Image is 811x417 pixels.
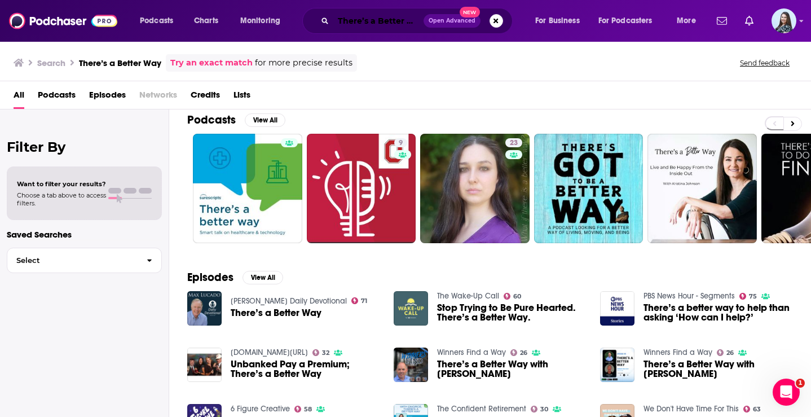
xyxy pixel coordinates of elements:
[322,350,329,355] span: 32
[38,86,76,109] a: Podcasts
[307,134,416,243] a: 9
[243,271,283,284] button: View All
[231,308,321,318] span: There’s a Better Way
[399,138,403,149] span: 9
[191,86,220,109] a: Credits
[437,303,587,322] a: Stop Trying to Be Pure Hearted. There’s a Better Way.
[643,404,739,414] a: We Don't Have Time For This
[600,348,634,382] img: There’s a Better Way with Scott Fox
[7,257,138,264] span: Select
[505,138,522,147] a: 23
[753,407,761,412] span: 63
[749,294,757,299] span: 75
[598,13,653,29] span: For Podcasters
[140,13,173,29] span: Podcasts
[7,248,162,273] button: Select
[437,404,526,414] a: The Confident Retirement
[394,348,428,382] img: There’s a Better Way with Scott Fox
[14,86,24,109] span: All
[231,359,380,379] a: Unbanked Pay a Premium; There’s a Better Way
[89,86,126,109] a: Episodes
[312,349,330,356] a: 32
[726,350,734,355] span: 26
[772,8,796,33] img: User Profile
[17,191,106,207] span: Choose a tab above to access filters.
[643,303,793,322] span: There’s a better way to help than asking ‘How can I help?’
[540,407,548,412] span: 30
[772,8,796,33] button: Show profile menu
[717,349,734,356] a: 26
[7,229,162,240] p: Saved Searches
[187,270,233,284] h2: Episodes
[187,113,236,127] h2: Podcasts
[669,12,710,30] button: open menu
[513,294,521,299] span: 60
[187,270,283,284] a: EpisodesView All
[460,7,480,17] span: New
[194,13,218,29] span: Charts
[79,58,161,68] h3: There’s a Better Way
[187,12,225,30] a: Charts
[187,291,222,326] a: There’s a Better Way
[741,11,758,30] a: Show notifications dropdown
[9,10,117,32] img: Podchaser - Follow, Share and Rate Podcasts
[429,18,475,24] span: Open Advanced
[333,12,424,30] input: Search podcasts, credits, & more...
[643,359,793,379] a: There’s a Better Way with Scott Fox
[600,291,634,326] img: There’s a better way to help than asking ‘How can I help?’
[437,348,506,357] a: Winners Find a Way
[294,406,312,412] a: 58
[773,379,800,406] iframe: Intercom live chat
[643,359,793,379] span: There’s a Better Way with [PERSON_NAME]
[313,8,523,34] div: Search podcasts, credits, & more...
[737,58,793,68] button: Send feedback
[743,406,761,412] a: 63
[37,58,65,68] h3: Search
[527,12,594,30] button: open menu
[245,113,285,127] button: View All
[424,14,481,28] button: Open AdvancedNew
[394,138,407,147] a: 9
[7,139,162,155] h2: Filter By
[677,13,696,29] span: More
[231,404,290,414] a: 6 Figure Creative
[231,348,308,357] a: www.blogtalkradio.com/Money_Matters
[394,291,428,326] img: Stop Trying to Be Pure Hearted. There’s a Better Way.
[255,56,352,69] span: for more precise results
[232,12,295,30] button: open menu
[437,359,587,379] span: There’s a Better Way with [PERSON_NAME]
[132,12,188,30] button: open menu
[510,349,528,356] a: 26
[17,180,106,188] span: Want to filter your results?
[233,86,250,109] a: Lists
[504,293,522,300] a: 60
[170,56,253,69] a: Try an exact match
[231,296,347,306] a: Max Lucado Daily Devotional
[510,138,518,149] span: 23
[437,291,499,301] a: The Wake-Up Call
[531,406,549,412] a: 30
[361,299,367,304] span: 71
[712,11,731,30] a: Show notifications dropdown
[420,134,530,243] a: 23
[139,86,177,109] span: Networks
[437,359,587,379] a: There’s a Better Way with Scott Fox
[187,113,285,127] a: PodcastsView All
[739,293,757,300] a: 75
[187,348,222,382] img: Unbanked Pay a Premium; There’s a Better Way
[240,13,280,29] span: Monitoring
[304,407,312,412] span: 58
[520,350,527,355] span: 26
[796,379,805,388] span: 1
